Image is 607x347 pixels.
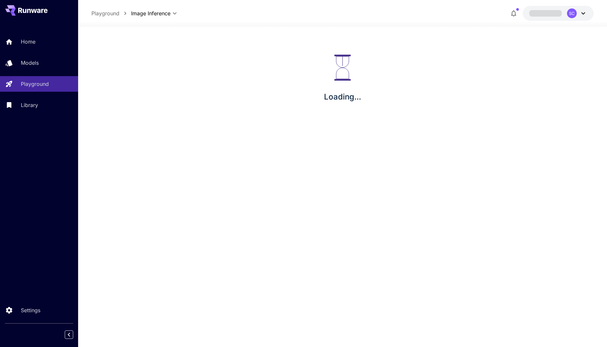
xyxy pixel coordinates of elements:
[21,306,40,314] p: Settings
[21,59,39,67] p: Models
[131,9,170,17] span: Image Inference
[523,6,594,21] button: SC
[65,330,73,339] button: Collapse sidebar
[21,38,35,46] p: Home
[324,91,361,103] p: Loading...
[21,101,38,109] p: Library
[91,9,119,17] a: Playground
[91,9,131,17] nav: breadcrumb
[567,8,577,18] div: SC
[21,80,49,88] p: Playground
[70,329,78,340] div: Collapse sidebar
